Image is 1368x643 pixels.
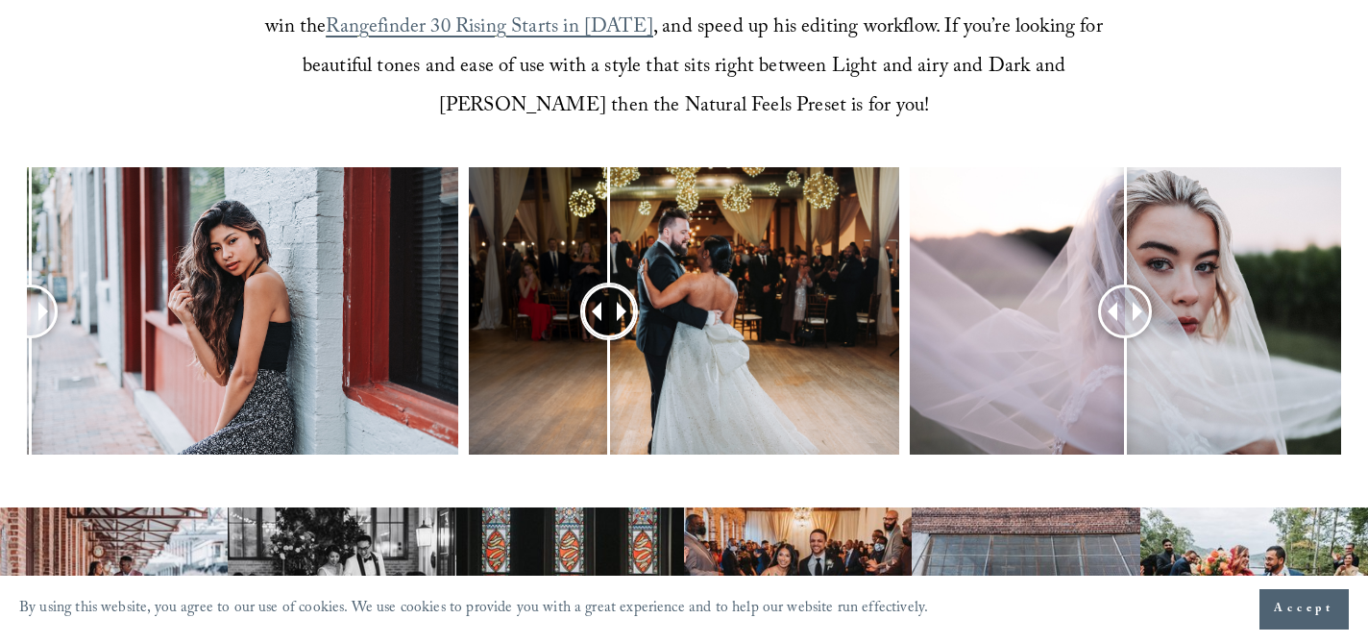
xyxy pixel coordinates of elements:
[303,12,1108,124] span: , and speed up his editing workflow. If you’re looking for beautiful tones and ease of use with a...
[1274,600,1334,619] span: Accept
[326,12,653,45] a: Rangefinder 30 Rising Starts in [DATE]
[1259,589,1349,630] button: Accept
[19,595,928,625] p: By using this website, you agree to our use of cookies. We use cookies to provide you with a grea...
